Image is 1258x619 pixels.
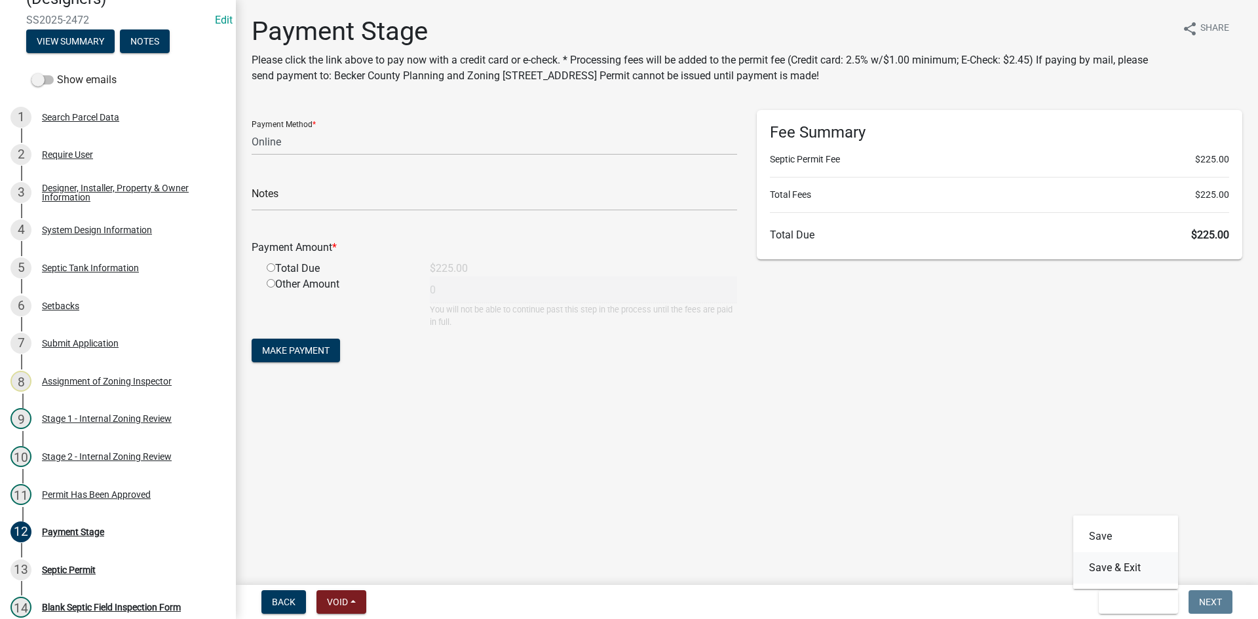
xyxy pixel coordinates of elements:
[42,183,215,202] div: Designer, Installer, Property & Owner Information
[42,150,93,159] div: Require User
[1189,590,1232,614] button: Next
[42,603,181,612] div: Blank Septic Field Inspection Form
[1195,188,1229,202] span: $225.00
[770,229,1229,241] h6: Total Due
[261,590,306,614] button: Back
[316,590,366,614] button: Void
[262,345,330,356] span: Make Payment
[42,452,172,461] div: Stage 2 - Internal Zoning Review
[257,261,420,276] div: Total Due
[31,72,117,88] label: Show emails
[10,219,31,240] div: 4
[10,446,31,467] div: 10
[42,113,119,122] div: Search Parcel Data
[10,597,31,618] div: 14
[1182,21,1198,37] i: share
[1099,590,1178,614] button: Save & Exit
[42,490,151,499] div: Permit Has Been Approved
[272,597,295,607] span: Back
[257,276,420,328] div: Other Amount
[252,339,340,362] button: Make Payment
[10,107,31,128] div: 1
[42,377,172,386] div: Assignment of Zoning Inspector
[252,16,1172,47] h1: Payment Stage
[10,182,31,203] div: 3
[1195,153,1229,166] span: $225.00
[1073,516,1178,589] div: Save & Exit
[42,301,79,310] div: Setbacks
[10,333,31,354] div: 7
[1073,552,1178,584] button: Save & Exit
[10,144,31,165] div: 2
[770,153,1229,166] li: Septic Permit Fee
[120,29,170,53] button: Notes
[42,527,104,536] div: Payment Stage
[42,565,96,574] div: Septic Permit
[1172,16,1240,41] button: shareShare
[1073,521,1178,552] button: Save
[10,521,31,542] div: 12
[10,257,31,278] div: 5
[10,371,31,392] div: 8
[10,484,31,505] div: 11
[10,559,31,580] div: 13
[10,295,31,316] div: 6
[327,597,348,607] span: Void
[1191,229,1229,241] span: $225.00
[242,240,747,255] div: Payment Amount
[215,14,233,26] a: Edit
[1109,597,1160,607] span: Save & Exit
[10,408,31,429] div: 9
[1200,21,1229,37] span: Share
[42,263,139,272] div: Septic Tank Information
[42,225,152,234] div: System Design Information
[26,14,210,26] span: SS2025-2472
[215,14,233,26] wm-modal-confirm: Edit Application Number
[770,188,1229,202] li: Total Fees
[1199,597,1222,607] span: Next
[42,414,172,423] div: Stage 1 - Internal Zoning Review
[42,339,119,348] div: Submit Application
[120,37,170,47] wm-modal-confirm: Notes
[26,29,115,53] button: View Summary
[26,37,115,47] wm-modal-confirm: Summary
[770,123,1229,142] h6: Fee Summary
[252,52,1172,84] p: Please click the link above to pay now with a credit card or e-check. * Processing fees will be a...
